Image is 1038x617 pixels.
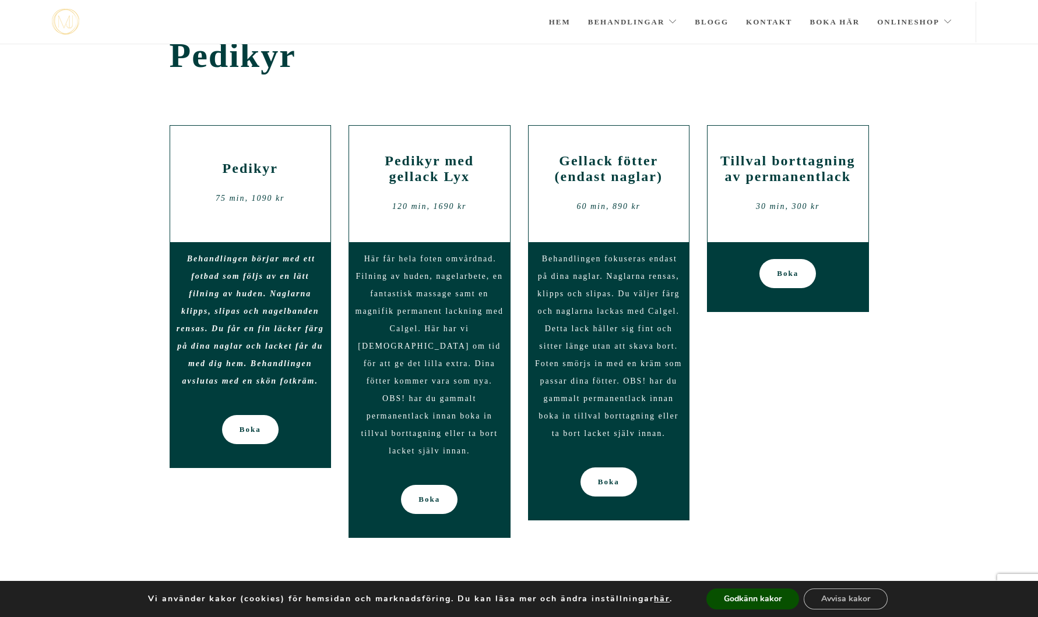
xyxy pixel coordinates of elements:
[777,259,798,288] span: Boka
[356,254,504,455] span: Här får hela foten omvårdnad. Filning av huden, nagelarbete, en fantastisk massage samt en magnif...
[537,198,681,215] div: 60 min, 890 kr
[588,2,678,42] a: Behandlingar
[240,415,261,444] span: Boka
[401,485,458,514] a: Boka
[52,9,79,35] img: mjstudio
[654,594,670,604] button: här
[222,415,279,444] a: Boka
[179,190,322,207] div: 75 min, 1090 kr
[537,153,681,185] h2: Gellack fötter (endast naglar)
[759,259,816,288] a: Boka
[706,588,799,609] button: Godkänn kakor
[716,153,860,185] h2: Tillval borttagning av permanentlack
[179,161,322,176] h2: Pedikyr
[877,2,952,42] a: Onlineshop
[810,2,860,42] a: Boka här
[580,467,637,497] a: Boka
[535,254,682,438] span: Behandlingen fokuseras endast på dina naglar. Naglarna rensas, klipps och slipas. Du väljer färg ...
[358,153,501,185] h2: Pedikyr med gellack Lyx
[418,485,440,514] span: Boka
[695,2,729,42] a: Blogg
[148,594,673,604] p: Vi använder kakor (cookies) för hemsidan och marknadsföring. Du kan läsa mer och ändra inställnin...
[358,198,501,215] div: 120 min, 1690 kr
[52,9,79,35] a: mjstudio mjstudio mjstudio
[598,467,620,497] span: Boka
[804,588,888,609] button: Avvisa kakor
[170,36,869,76] span: Pedikyr
[746,2,793,42] a: Kontakt
[716,198,860,215] div: 30 min, 300 kr
[177,254,324,385] span: Behandlingen börjar med ett fotbad som följs av en lätt filning av huden. Naglarna klipps, slipas...
[549,2,571,42] a: Hem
